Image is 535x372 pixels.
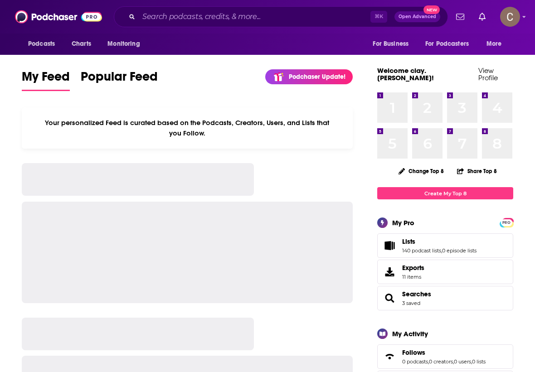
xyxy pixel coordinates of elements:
a: Charts [66,35,97,53]
div: Search podcasts, credits, & more... [114,6,448,27]
span: Popular Feed [81,69,158,90]
a: 0 creators [429,358,453,365]
img: Podchaser - Follow, Share and Rate Podcasts [15,8,102,25]
span: More [486,38,502,50]
a: PRO [501,219,512,226]
span: Lists [377,233,513,258]
a: Popular Feed [81,69,158,91]
img: User Profile [500,7,520,27]
span: Podcasts [28,38,55,50]
button: Share Top 8 [457,162,497,180]
span: Open Advanced [399,14,436,19]
a: View Profile [478,66,498,82]
button: open menu [480,35,513,53]
span: My Feed [22,69,70,90]
a: Searches [402,290,431,298]
button: Open AdvancedNew [394,11,440,22]
span: For Podcasters [425,38,469,50]
span: Follows [377,344,513,369]
a: Searches [380,292,399,304]
a: Follows [380,350,399,363]
span: , [471,358,472,365]
span: Charts [72,38,91,50]
span: Lists [402,237,415,246]
span: New [423,5,440,14]
span: Exports [402,264,424,272]
a: Show notifications dropdown [475,9,489,24]
a: Show notifications dropdown [452,9,468,24]
span: ⌘ K [370,11,387,23]
p: Podchaser Update! [289,73,345,81]
span: For Business [373,38,409,50]
a: My Feed [22,69,70,91]
a: Lists [380,239,399,252]
input: Search podcasts, credits, & more... [139,10,370,24]
a: 0 episode lists [442,247,477,254]
span: 11 items [402,274,424,280]
span: Follows [402,348,425,357]
button: Show profile menu [500,7,520,27]
a: 3 saved [402,300,420,306]
span: , [428,358,429,365]
a: 0 podcasts [402,358,428,365]
a: Follows [402,348,486,357]
span: , [441,247,442,254]
a: 0 lists [472,358,486,365]
span: , [453,358,454,365]
span: Exports [380,266,399,278]
a: Create My Top 8 [377,187,513,199]
span: Logged in as clay.bolton [500,7,520,27]
span: Monitoring [107,38,140,50]
button: open menu [101,35,151,53]
div: Your personalized Feed is curated based on the Podcasts, Creators, Users, and Lists that you Follow. [22,107,353,149]
a: 140 podcast lists [402,247,441,254]
a: Exports [377,260,513,284]
div: My Activity [392,329,428,338]
span: Searches [377,286,513,310]
div: My Pro [392,218,414,227]
a: Lists [402,237,477,246]
button: open menu [22,35,67,53]
button: open menu [366,35,420,53]
a: Welcome clay.[PERSON_NAME]! [377,66,434,82]
button: Change Top 8 [393,165,449,177]
button: open menu [419,35,482,53]
a: 0 users [454,358,471,365]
